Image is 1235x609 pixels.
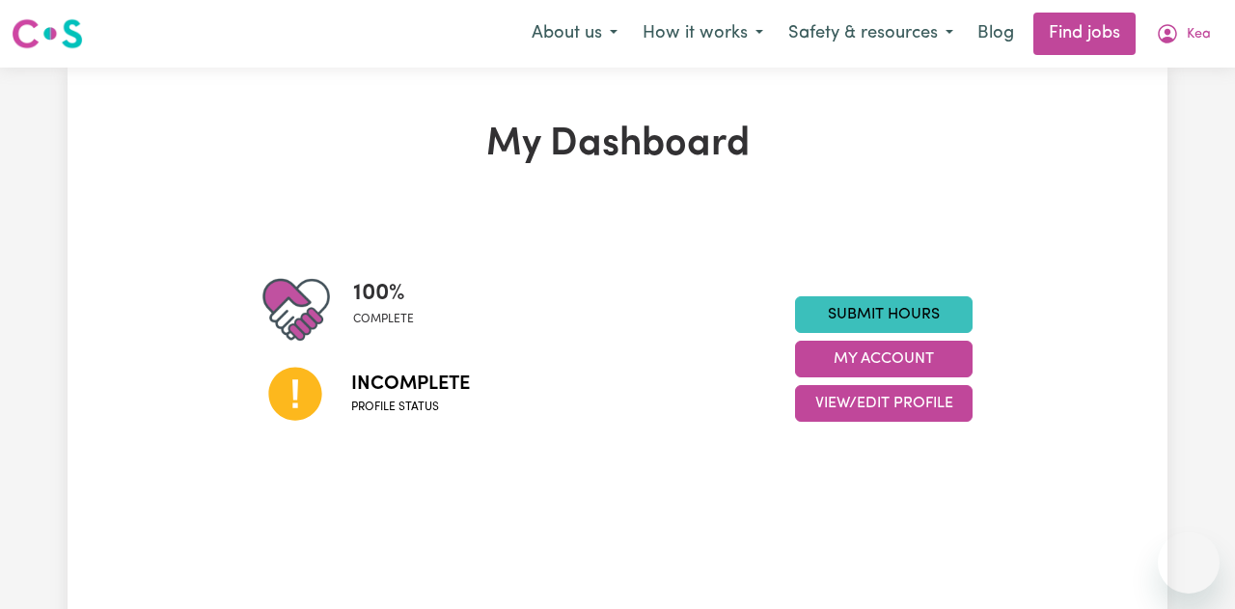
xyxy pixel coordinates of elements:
span: Incomplete [351,370,470,399]
button: About us [519,14,630,54]
button: Safety & resources [776,14,966,54]
a: Careseekers logo [12,12,83,56]
h1: My Dashboard [262,122,973,168]
button: My Account [795,341,973,377]
button: My Account [1143,14,1223,54]
a: Submit Hours [795,296,973,333]
iframe: Button to launch messaging window, conversation in progress [1158,532,1220,594]
button: View/Edit Profile [795,385,973,422]
span: 100 % [353,276,414,311]
span: Kea [1187,24,1211,45]
a: Find jobs [1033,13,1136,55]
span: Profile status [351,399,470,416]
img: Careseekers logo [12,16,83,51]
a: Blog [966,13,1026,55]
span: complete [353,311,414,328]
div: Profile completeness: 100% [353,276,429,344]
button: How it works [630,14,776,54]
